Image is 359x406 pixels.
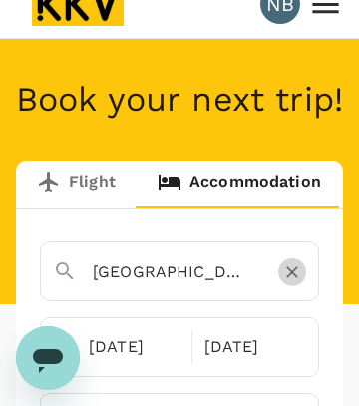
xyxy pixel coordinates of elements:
[16,326,80,390] iframe: Button to launch messaging window
[53,256,250,287] input: Search cities, hotels, work locations
[137,161,342,208] a: Accommodation
[278,258,306,286] button: Clear
[81,327,187,367] div: [DATE]
[16,79,343,121] h4: Book your next trip!
[16,161,137,208] a: Flight
[304,270,308,274] button: Open
[196,327,303,367] div: [DATE]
